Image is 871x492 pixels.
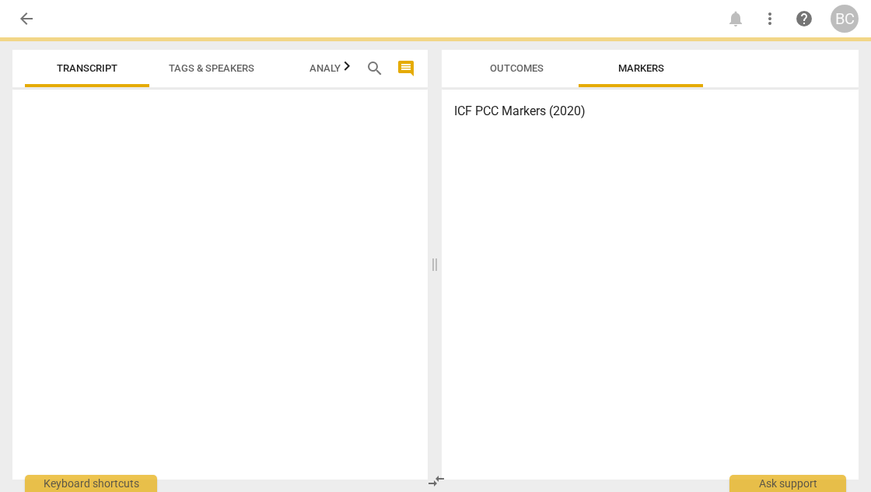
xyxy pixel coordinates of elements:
[454,102,846,121] h3: ICF PCC Markers (2020)
[795,9,813,28] span: help
[17,9,36,28] span: arrow_back
[490,62,544,74] span: Outcomes
[169,62,254,74] span: Tags & Speakers
[729,475,846,492] div: Ask support
[362,56,387,81] button: Search
[397,59,415,78] span: comment
[427,472,446,490] span: compare_arrows
[790,5,818,33] a: Help
[366,59,384,78] span: search
[831,5,859,33] button: BC
[310,62,362,74] span: Analytics
[618,62,664,74] span: Markers
[25,475,157,492] div: Keyboard shortcuts
[394,56,418,81] button: Show/Hide comments
[57,62,117,74] span: Transcript
[761,9,779,28] span: more_vert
